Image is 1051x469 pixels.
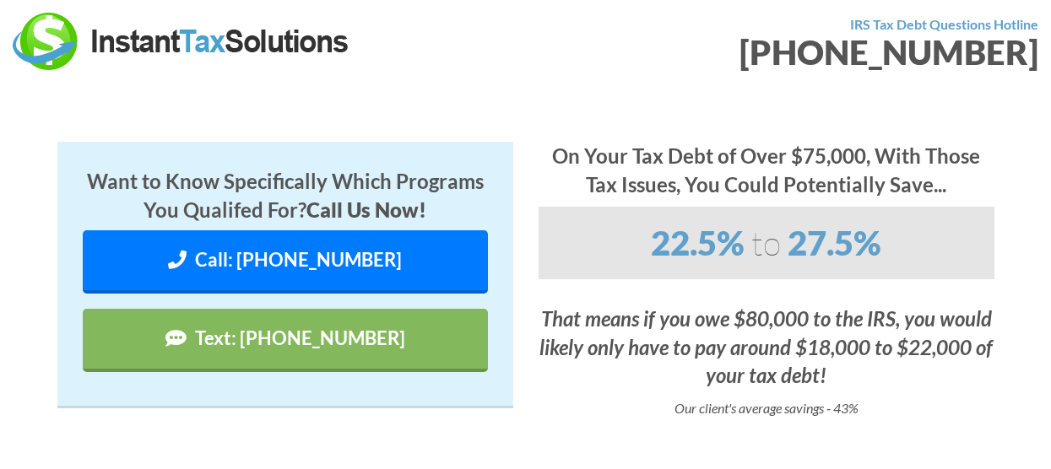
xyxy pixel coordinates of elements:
[83,309,488,372] a: Text: [PHONE_NUMBER]
[83,230,488,294] a: Call: [PHONE_NUMBER]
[306,197,426,222] strong: Call Us Now!
[751,222,781,263] span: to
[539,35,1039,69] div: [PHONE_NUMBER]
[674,400,859,416] i: Our client's average savings - 43%
[539,305,994,390] h4: That means if you owe $80,000 to the IRS, you would likely only have to pay around $18,000 to $22...
[13,13,350,70] img: Instant Tax Solutions Logo
[788,223,881,263] span: 27.5%
[83,167,488,224] h4: Want to Know Specifically Which Programs You Qualifed For?
[539,142,994,198] h4: On Your Tax Debt of Over $75,000, With Those Tax Issues, You Could Potentially Save...
[651,223,745,263] span: 22.5%
[850,16,1038,32] strong: IRS Tax Debt Questions Hotline
[13,31,350,47] a: Instant Tax Solutions Logo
